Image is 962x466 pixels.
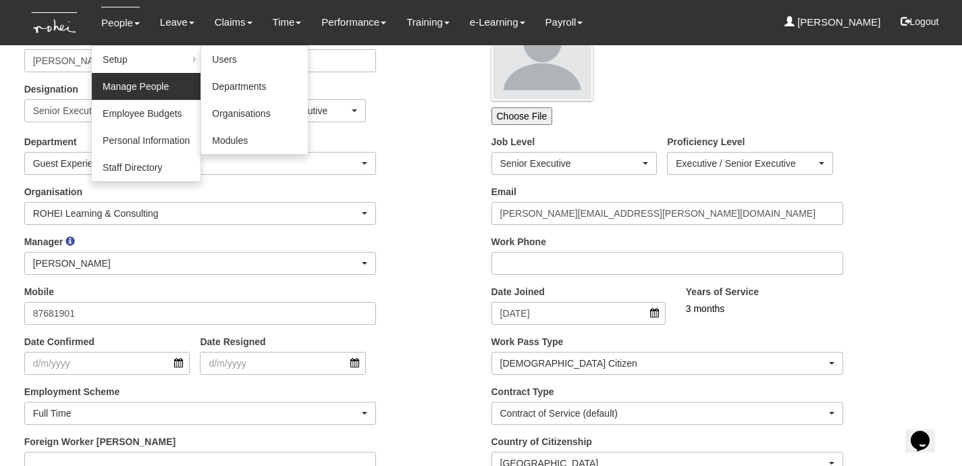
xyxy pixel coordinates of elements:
a: Users [201,46,308,73]
a: e-Learning [470,7,525,38]
a: [PERSON_NAME] [784,7,881,38]
label: Years of Service [686,285,759,299]
div: ROHEI Learning & Consulting [33,207,360,220]
label: Designation [24,82,78,96]
a: Claims [215,7,252,38]
label: Employment Scheme [24,385,120,398]
button: Logout [891,5,948,38]
label: Department [24,135,77,149]
button: ROHEI Learning & Consulting [24,202,377,225]
button: [PERSON_NAME] [24,252,377,275]
a: Setup [92,46,201,73]
label: Organisation [24,185,82,199]
label: Proficiency Level [667,135,745,149]
label: Work Pass Type [491,335,564,348]
div: Guest Experience [33,157,360,170]
div: [PERSON_NAME] [33,257,360,270]
a: Departments [201,73,308,100]
div: 3 months [686,302,899,315]
a: People [101,7,140,38]
a: Leave [160,7,194,38]
label: Mobile [24,285,54,299]
div: Senior Executive [500,157,641,170]
input: d/m/yyyy [491,302,666,325]
a: Manage People [92,73,201,100]
a: Payroll [545,7,583,38]
label: Country of Citizenship [491,435,592,448]
input: d/m/yyyy [24,352,190,375]
label: Foreign Worker [PERSON_NAME] [24,435,176,448]
button: Executive / Senior Executive [667,152,833,175]
div: [DEMOGRAPHIC_DATA] Citizen [500,357,827,370]
button: Guest Experience [24,152,377,175]
a: Employee Budgets [92,100,201,127]
div: Contract of Service (default) [500,407,827,420]
label: Date Joined [491,285,545,299]
label: Email [491,185,516,199]
label: Manager [24,235,63,249]
a: Personal Information [92,127,201,154]
a: Training [406,7,450,38]
label: Contract Type [491,385,554,398]
div: Executive / Senior Executive [676,157,816,170]
label: Date Confirmed [24,335,95,348]
button: [DEMOGRAPHIC_DATA] Citizen [491,352,844,375]
label: Work Phone [491,235,546,249]
iframe: chat widget [905,412,948,452]
input: d/m/yyyy [200,352,366,375]
label: Job Level [491,135,535,149]
input: Choose File [491,107,553,125]
a: Organisations [201,100,308,127]
a: Staff Directory [92,154,201,181]
a: Performance [321,7,386,38]
button: Senior Executive [491,152,658,175]
div: Full Time [33,407,360,420]
label: Date Resigned [200,335,265,348]
button: Contract of Service (default) [491,402,844,425]
a: Time [273,7,302,38]
button: Full Time [24,402,377,425]
a: Modules [201,127,308,154]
